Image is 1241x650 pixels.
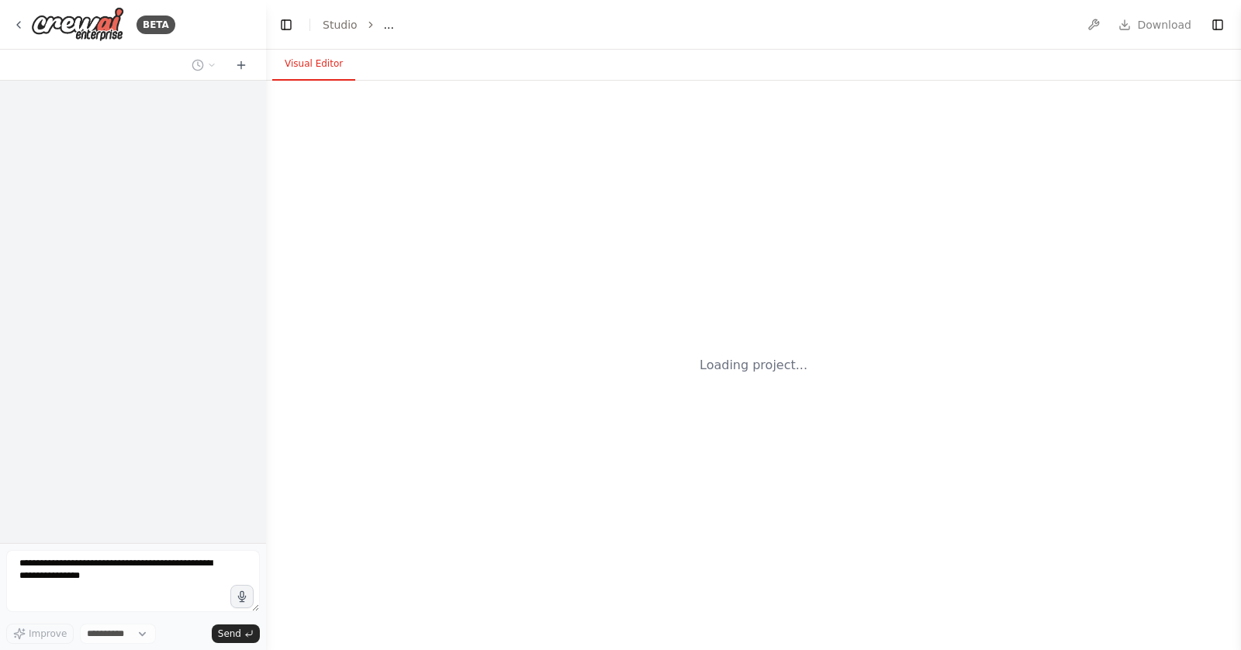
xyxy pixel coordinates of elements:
div: Loading project... [700,356,807,375]
a: Studio [323,19,358,31]
button: Visual Editor [272,48,355,81]
span: Improve [29,628,67,640]
img: Logo [31,7,124,42]
button: Switch to previous chat [185,56,223,74]
button: Start a new chat [229,56,254,74]
button: Show right sidebar [1207,14,1229,36]
nav: breadcrumb [323,17,394,33]
button: Send [212,624,260,643]
span: Send [218,628,241,640]
button: Improve [6,624,74,644]
button: Click to speak your automation idea [230,585,254,608]
div: BETA [137,16,175,34]
button: Hide left sidebar [275,14,297,36]
span: ... [384,17,394,33]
